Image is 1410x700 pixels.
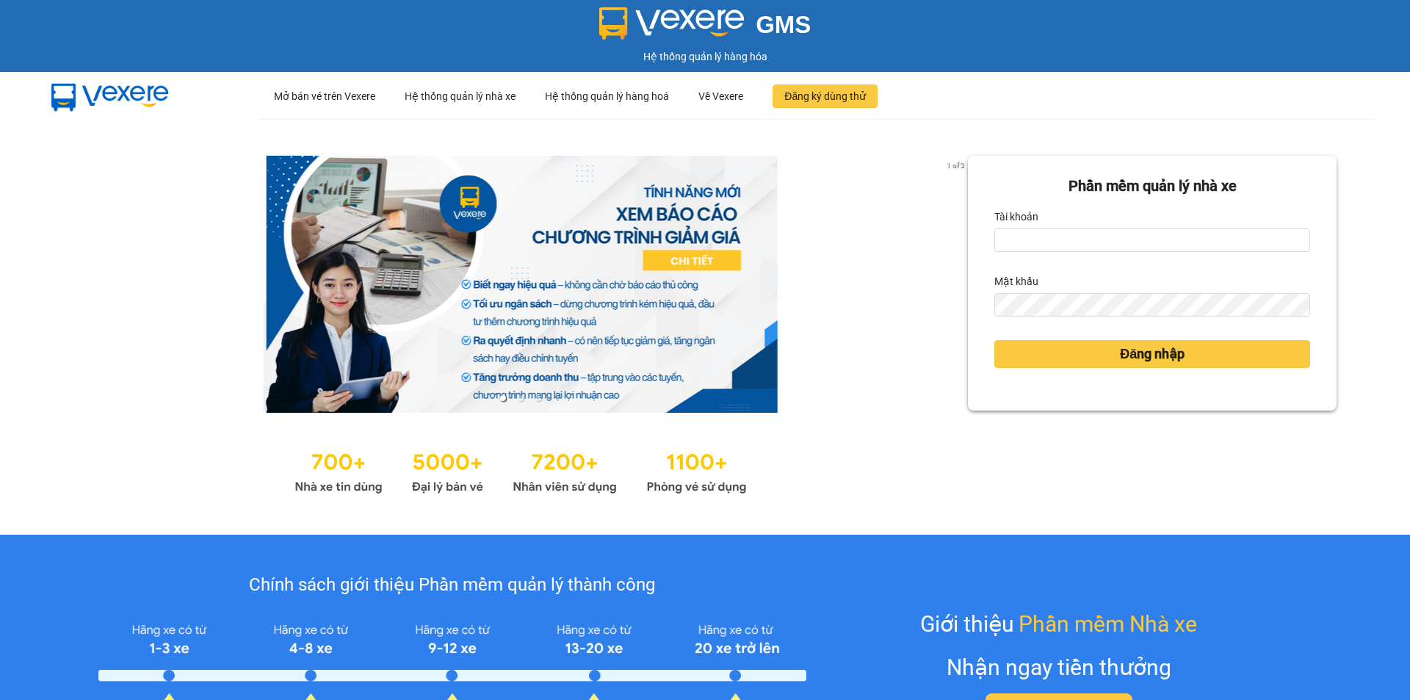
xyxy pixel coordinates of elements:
input: Mật khẩu [994,293,1310,317]
label: Mật khẩu [994,270,1038,293]
li: slide item 2 [518,395,524,401]
button: Đăng nhập [994,340,1310,368]
img: Statistics.png [294,442,747,498]
li: slide item 3 [535,395,541,401]
div: Mở bán vé trên Vexere [274,73,375,120]
div: Nhận ngay tiền thưởng [947,650,1171,685]
span: Đăng nhập [1120,344,1185,364]
label: Tài khoản [994,205,1038,228]
span: GMS [756,11,811,38]
span: Phần mềm Nhà xe [1019,607,1197,641]
span: Đăng ký dùng thử [784,88,866,104]
div: Phần mềm quản lý nhà xe [994,175,1310,198]
div: Giới thiệu [920,607,1197,641]
li: slide item 1 [500,395,506,401]
img: logo 2 [599,7,745,40]
p: 1 of 3 [942,156,968,175]
div: Hệ thống quản lý hàng hóa [4,48,1406,65]
a: GMS [599,22,811,34]
button: previous slide / item [73,156,94,413]
div: Hệ thống quản lý nhà xe [405,73,516,120]
img: mbUUG5Q.png [37,72,184,120]
button: Đăng ký dùng thử [773,84,878,108]
button: next slide / item [947,156,968,413]
div: Hệ thống quản lý hàng hoá [545,73,669,120]
div: Chính sách giới thiệu Phần mềm quản lý thành công [98,571,806,599]
div: Về Vexere [698,73,743,120]
input: Tài khoản [994,228,1310,252]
